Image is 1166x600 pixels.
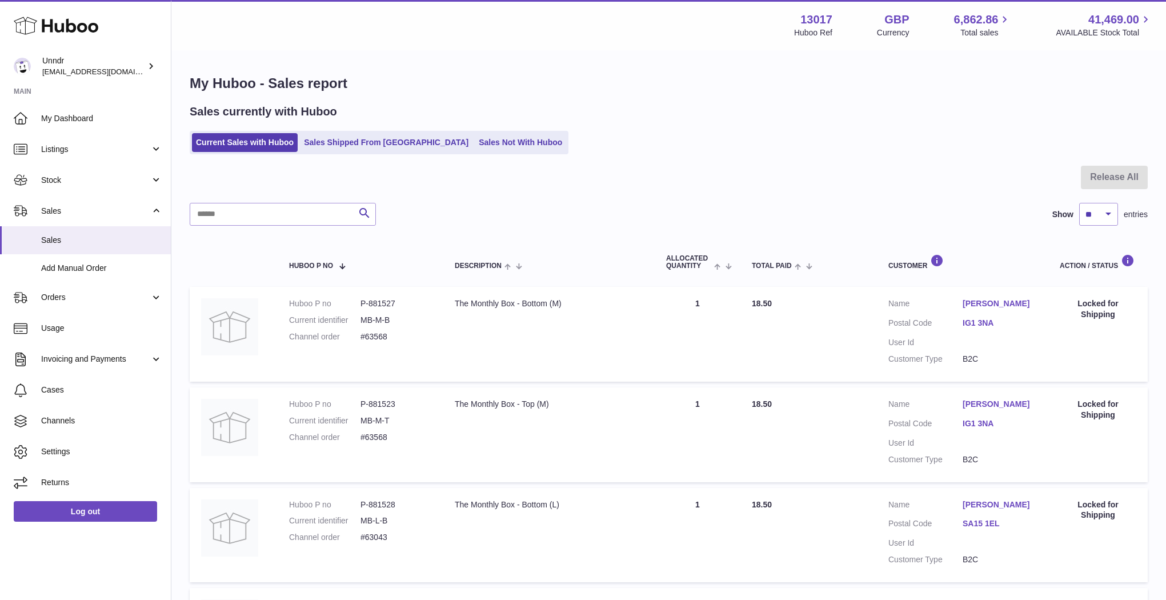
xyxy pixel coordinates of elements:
dd: MB-M-T [360,415,432,426]
span: 18.50 [752,299,772,308]
dt: Current identifier [289,415,360,426]
img: no-photo.jpg [201,298,258,355]
dd: #63568 [360,331,432,342]
span: Settings [41,446,162,457]
span: [EMAIL_ADDRESS][DOMAIN_NAME] [42,67,168,76]
div: Action / Status [1060,254,1136,270]
dt: User Id [888,438,963,449]
span: Usage [41,323,162,334]
h2: Sales currently with Huboo [190,104,337,119]
dd: B2C [963,454,1037,465]
a: Sales Not With Huboo [475,133,566,152]
a: IG1 3NA [963,418,1037,429]
span: Total sales [960,27,1011,38]
span: Orders [41,292,150,303]
dt: Channel order [289,432,360,443]
dt: Name [888,499,963,513]
div: The Monthly Box - Bottom (L) [455,499,643,510]
dd: B2C [963,554,1037,565]
span: Stock [41,175,150,186]
span: Returns [41,477,162,488]
a: Sales Shipped From [GEOGRAPHIC_DATA] [300,133,472,152]
span: Invoicing and Payments [41,354,150,365]
dt: Customer Type [888,354,963,365]
div: Locked for Shipping [1060,298,1136,320]
dt: Huboo P no [289,298,360,309]
a: Log out [14,501,157,522]
a: 6,862.86 Total sales [954,12,1012,38]
div: Locked for Shipping [1060,499,1136,521]
span: Sales [41,206,150,217]
span: entries [1124,209,1148,220]
dt: Postal Code [888,418,963,432]
dt: Postal Code [888,318,963,331]
dd: B2C [963,354,1037,365]
span: 6,862.86 [954,12,999,27]
span: 18.50 [752,500,772,509]
div: Locked for Shipping [1060,399,1136,421]
dt: Huboo P no [289,399,360,410]
dt: Channel order [289,331,360,342]
dd: MB-M-B [360,315,432,326]
strong: 13017 [800,12,832,27]
dt: Customer Type [888,454,963,465]
span: Listings [41,144,150,155]
dt: Name [888,298,963,312]
dt: Channel order [289,532,360,543]
span: 18.50 [752,399,772,409]
div: Customer [888,254,1037,270]
div: Currency [877,27,909,38]
img: sofiapanwar@gmail.com [14,58,31,75]
span: Cases [41,385,162,395]
a: [PERSON_NAME] [963,499,1037,510]
td: 1 [655,287,740,382]
dt: Postal Code [888,518,963,532]
dd: #63043 [360,532,432,543]
span: 41,469.00 [1088,12,1139,27]
a: [PERSON_NAME] [963,298,1037,309]
dt: Name [888,399,963,413]
span: Total paid [752,262,792,270]
span: Sales [41,235,162,246]
dd: #63568 [360,432,432,443]
dd: MB-L-B [360,515,432,526]
dt: User Id [888,538,963,549]
dt: Current identifier [289,315,360,326]
dt: Current identifier [289,515,360,526]
div: The Monthly Box - Bottom (M) [455,298,643,309]
h1: My Huboo - Sales report [190,74,1148,93]
div: Huboo Ref [794,27,832,38]
a: 41,469.00 AVAILABLE Stock Total [1056,12,1152,38]
a: IG1 3NA [963,318,1037,329]
a: SA15 1EL [963,518,1037,529]
span: My Dashboard [41,113,162,124]
dt: Huboo P no [289,499,360,510]
span: AVAILABLE Stock Total [1056,27,1152,38]
dd: P-881528 [360,499,432,510]
dt: User Id [888,337,963,348]
td: 1 [655,488,740,583]
td: 1 [655,387,740,482]
img: no-photo.jpg [201,499,258,557]
div: Unndr [42,55,145,77]
a: Current Sales with Huboo [192,133,298,152]
a: [PERSON_NAME] [963,399,1037,410]
span: Channels [41,415,162,426]
label: Show [1052,209,1073,220]
span: Huboo P no [289,262,333,270]
dt: Customer Type [888,554,963,565]
div: The Monthly Box - Top (M) [455,399,643,410]
dd: P-881523 [360,399,432,410]
span: Description [455,262,502,270]
img: no-photo.jpg [201,399,258,456]
strong: GBP [884,12,909,27]
span: Add Manual Order [41,263,162,274]
span: ALLOCATED Quantity [666,255,711,270]
dd: P-881527 [360,298,432,309]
